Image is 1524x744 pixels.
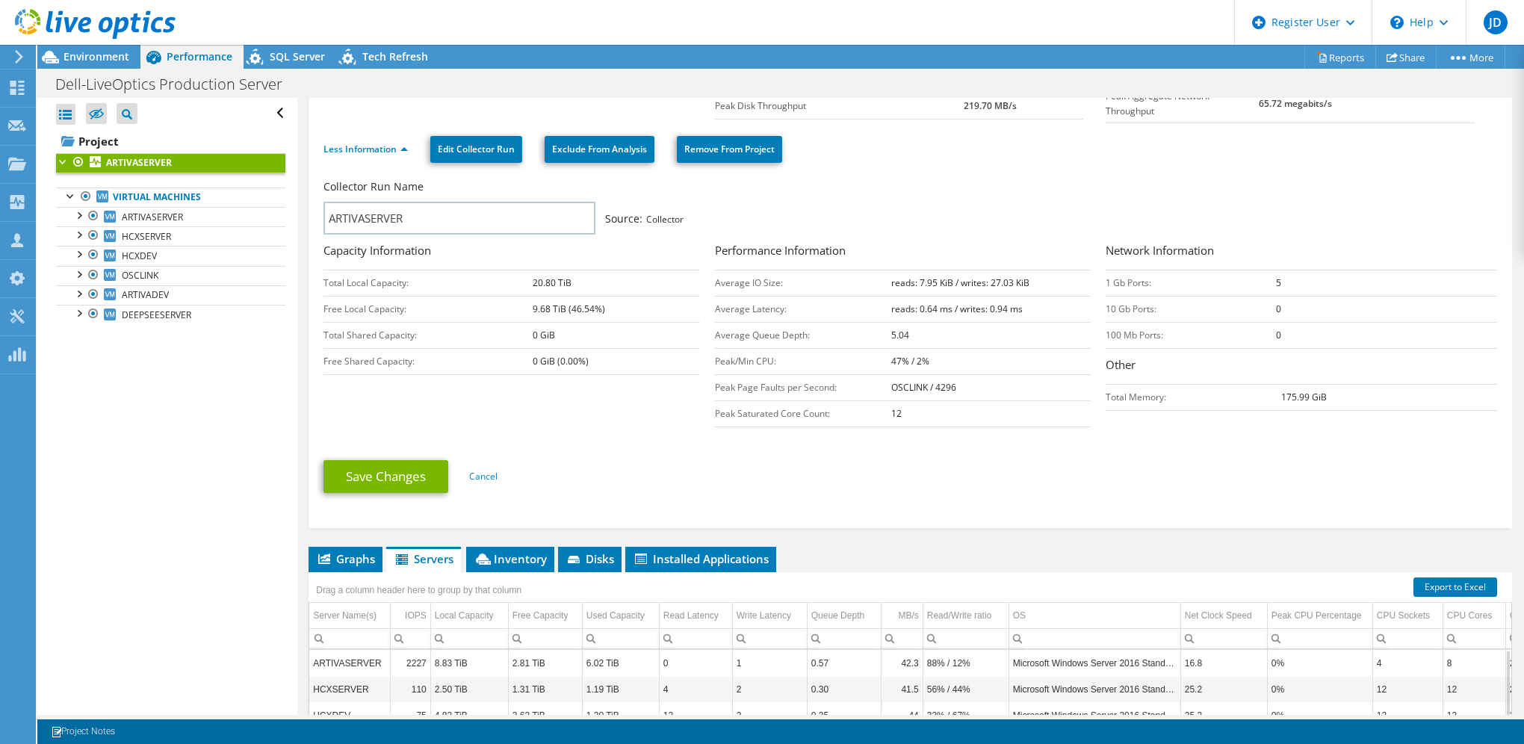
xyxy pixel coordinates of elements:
div: Read Latency [663,607,719,624]
td: Column Write Latency, Value 1 [732,650,807,676]
td: Column Queue Depth, Value 0.30 [807,676,881,702]
td: Column Read Latency, Value 0 [659,650,732,676]
label: Collector Run Name [323,179,424,194]
label: Peak Disk Throughput [715,99,964,114]
b: 12 [891,407,902,420]
span: Servers [394,551,453,566]
div: Local Capacity [435,607,494,624]
a: ARTIVADEV [56,285,285,305]
td: Column Queue Depth, Filter cell [807,628,881,648]
td: Peak Saturated Core Count: [715,400,891,427]
span: Inventory [474,551,547,566]
td: Column MB/s, Value 42.3 [881,650,923,676]
td: Column Write Latency, Value 2 [732,702,807,728]
td: Column Free Capacity, Value 2.81 TiB [508,650,582,676]
td: Column OS, Value Microsoft Windows Server 2016 Standard [1009,650,1180,676]
td: Column Server Name(s), Value HCXSERVER [309,676,390,702]
td: Column IOPS, Value 110 [390,676,430,702]
td: Column Read Latency, Value 4 [659,676,732,702]
td: 9.68 TiB (46.54%) [533,296,700,322]
b: 47% / 2% [891,355,929,368]
td: Column MB/s, Value 44 [881,702,923,728]
div: Write Latency [737,607,791,624]
td: Column CPU Cores, Value 12 [1443,702,1505,728]
span: Graphs [316,551,375,566]
td: Column Used Capacity, Value 1.19 TiB [582,676,659,702]
td: Column Net Clock Speed, Filter cell [1180,628,1267,648]
div: Peak CPU Percentage [1271,607,1362,624]
td: Column Server Name(s), Filter cell [309,628,390,648]
td: Column Free Capacity, Value 1.31 TiB [508,676,582,702]
td: Read/Write ratio Column [923,603,1009,629]
a: Reports [1304,46,1376,69]
td: Column Queue Depth, Value 0.57 [807,650,881,676]
b: 65.72 megabits/s [1259,97,1332,110]
td: Local Capacity Column [430,603,508,629]
b: 5.04 [891,329,909,341]
td: 20.80 TiB [533,270,700,296]
td: Column Local Capacity, Value 2.50 TiB [430,676,508,702]
div: CPU Sockets [1377,607,1430,624]
a: Virtual Machines [56,187,285,207]
td: Column MB/s, Value 41.5 [881,676,923,702]
td: Column Peak CPU Percentage, Value 0% [1267,676,1372,702]
a: Remove From Project [677,136,782,163]
div: Queue Depth [811,607,864,624]
td: MB/s Column [881,603,923,629]
td: Column CPU Cores, Value 8 [1443,650,1505,676]
span: Collector [605,213,684,226]
td: Column Read/Write ratio, Value 56% / 44% [923,676,1009,702]
span: SQL Server [270,49,325,63]
td: Queue Depth Column [807,603,881,629]
td: OS Column [1009,603,1180,629]
a: Save Changes [323,460,448,493]
span: HCXSERVER [122,230,171,243]
div: MB/s [898,607,918,624]
b: 5 [1276,276,1281,289]
td: Column Read Latency, Value 12 [659,702,732,728]
td: Column IOPS, Filter cell [390,628,430,648]
td: Column Free Capacity, Value 3.62 TiB [508,702,582,728]
td: Peak Page Faults per Second: [715,374,891,400]
b: reads: 7.95 KiB / writes: 27.03 KiB [891,276,1029,289]
a: More [1436,46,1505,69]
td: Column Server Name(s), Value ARTIVASERVER [309,650,390,676]
a: OSCLINK [56,266,285,285]
td: Column Free Capacity, Filter cell [508,628,582,648]
td: Column OS, Value Microsoft Windows Server 2016 Standard [1009,676,1180,702]
td: Free Local Capacity: [323,296,533,322]
b: reads: 0.64 ms / writes: 0.94 ms [891,303,1023,315]
h3: Other [1106,356,1497,376]
span: DEEPSEESERVER [122,309,191,321]
td: Column Read/Write ratio, Value 33% / 67% [923,702,1009,728]
td: Write Latency Column [732,603,807,629]
td: Column CPU Sockets, Value 12 [1372,702,1443,728]
td: Column Read Latency, Filter cell [659,628,732,648]
h1: Dell-LiveOptics Production Server [49,76,306,93]
a: Exclude From Analysis [545,136,654,163]
td: Column Write Latency, Filter cell [732,628,807,648]
td: Column Net Clock Speed, Value 16.8 [1180,650,1267,676]
a: Share [1375,46,1437,69]
td: Total Local Capacity: [323,270,533,296]
label: Peak Aggregate Network Throughput [1106,89,1259,119]
a: HCXDEV [56,246,285,265]
span: Performance [167,49,232,63]
td: Column CPU Sockets, Value 4 [1372,650,1443,676]
a: Project Notes [40,722,126,741]
td: Column Server Name(s), Value HCXDEV [309,702,390,728]
td: Free Shared Capacity: [323,348,533,374]
span: Tech Refresh [362,49,428,63]
span: Installed Applications [633,551,769,566]
td: Column Write Latency, Value 2 [732,676,807,702]
td: Column Local Capacity, Filter cell [430,628,508,648]
td: 0 GiB [533,322,700,348]
a: Project [56,129,285,153]
td: 0 GiB (0.00%) [533,348,700,374]
td: Column Used Capacity, Filter cell [582,628,659,648]
span: ARTIVADEV [122,288,169,301]
h3: Network Information [1106,242,1497,262]
td: Column Net Clock Speed, Value 25.2 [1180,676,1267,702]
b: 0 [1276,303,1281,315]
td: Column Read/Write ratio, Filter cell [923,628,1009,648]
